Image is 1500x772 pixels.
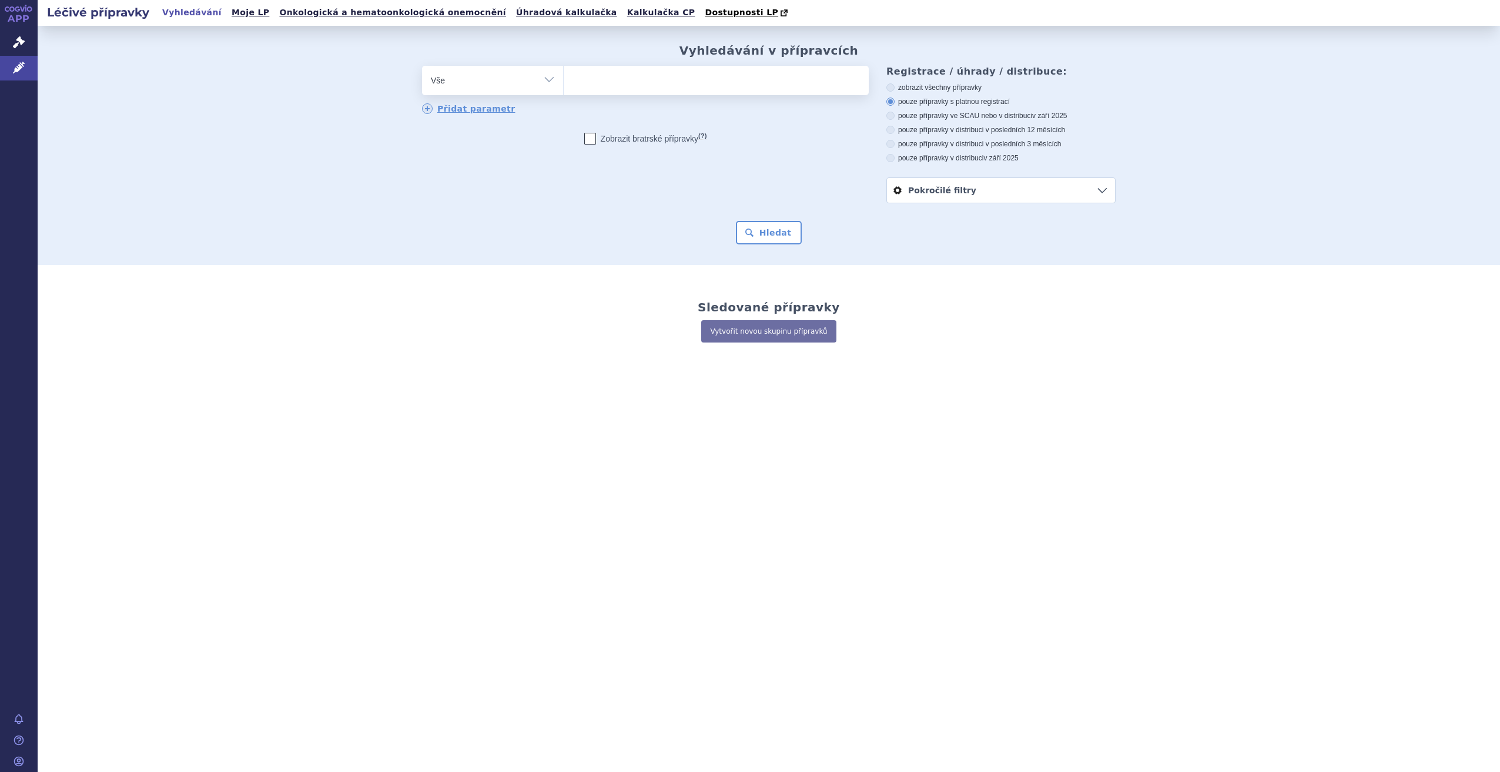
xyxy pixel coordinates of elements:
[584,133,707,145] label: Zobrazit bratrské přípravky
[886,66,1116,77] h3: Registrace / úhrady / distribuce:
[38,4,159,21] h2: Léčivé přípravky
[159,5,225,21] a: Vyhledávání
[886,125,1116,135] label: pouze přípravky v distribuci v posledních 12 měsících
[886,111,1116,120] label: pouze přípravky ve SCAU nebo v distribuci
[736,221,802,244] button: Hledat
[276,5,510,21] a: Onkologická a hematoonkologická onemocnění
[887,178,1115,203] a: Pokročilé filtry
[886,97,1116,106] label: pouze přípravky s platnou registrací
[886,153,1116,163] label: pouze přípravky v distribuci
[886,139,1116,149] label: pouze přípravky v distribuci v posledních 3 měsících
[701,5,793,21] a: Dostupnosti LP
[513,5,621,21] a: Úhradová kalkulačka
[886,83,1116,92] label: zobrazit všechny přípravky
[624,5,699,21] a: Kalkulačka CP
[679,43,859,58] h2: Vyhledávání v přípravcích
[698,300,840,314] h2: Sledované přípravky
[705,8,778,17] span: Dostupnosti LP
[983,154,1018,162] span: v září 2025
[228,5,273,21] a: Moje LP
[701,320,836,343] a: Vytvořit novou skupinu přípravků
[1032,112,1067,120] span: v září 2025
[422,103,515,114] a: Přidat parametr
[698,132,707,140] abbr: (?)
